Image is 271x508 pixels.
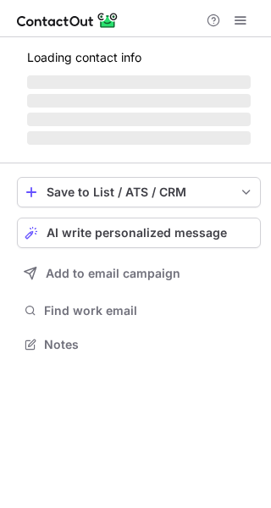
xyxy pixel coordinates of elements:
span: ‌ [27,94,251,108]
span: Add to email campaign [46,267,180,280]
span: AI write personalized message [47,226,227,240]
span: ‌ [27,131,251,145]
div: Save to List / ATS / CRM [47,185,231,199]
button: save-profile-one-click [17,177,261,207]
button: Find work email [17,299,261,323]
p: Loading contact info [27,51,251,64]
button: Add to email campaign [17,258,261,289]
button: AI write personalized message [17,218,261,248]
button: Notes [17,333,261,356]
span: ‌ [27,113,251,126]
span: ‌ [27,75,251,89]
span: Find work email [44,303,254,318]
img: ContactOut v5.3.10 [17,10,119,30]
span: Notes [44,337,254,352]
